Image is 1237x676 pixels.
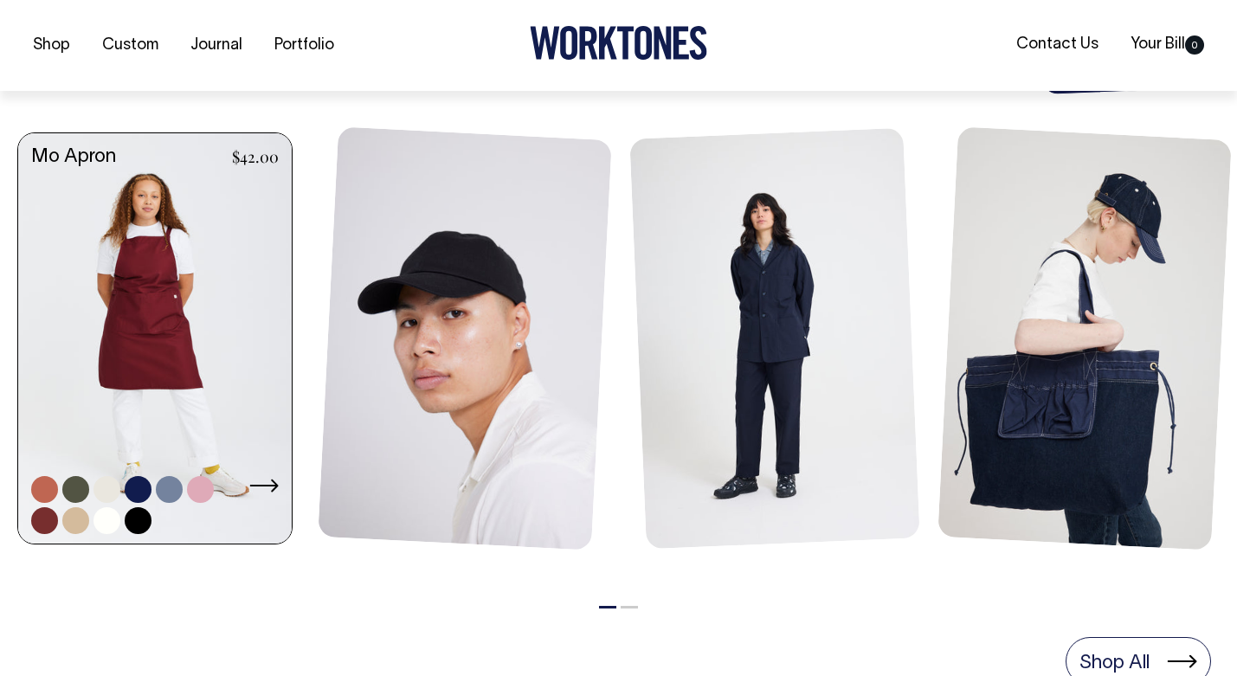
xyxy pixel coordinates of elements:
[267,31,341,60] a: Portfolio
[1009,30,1105,59] a: Contact Us
[95,31,165,60] a: Custom
[629,128,919,550] img: Unstructured Blazer
[26,31,77,60] a: Shop
[621,606,638,608] button: 2 of 2
[1124,30,1211,59] a: Your Bill0
[318,126,612,550] img: Blank Dad Cap
[937,126,1232,550] img: Store Bag
[599,606,616,608] button: 1 of 2
[1185,35,1204,55] span: 0
[184,31,249,60] a: Journal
